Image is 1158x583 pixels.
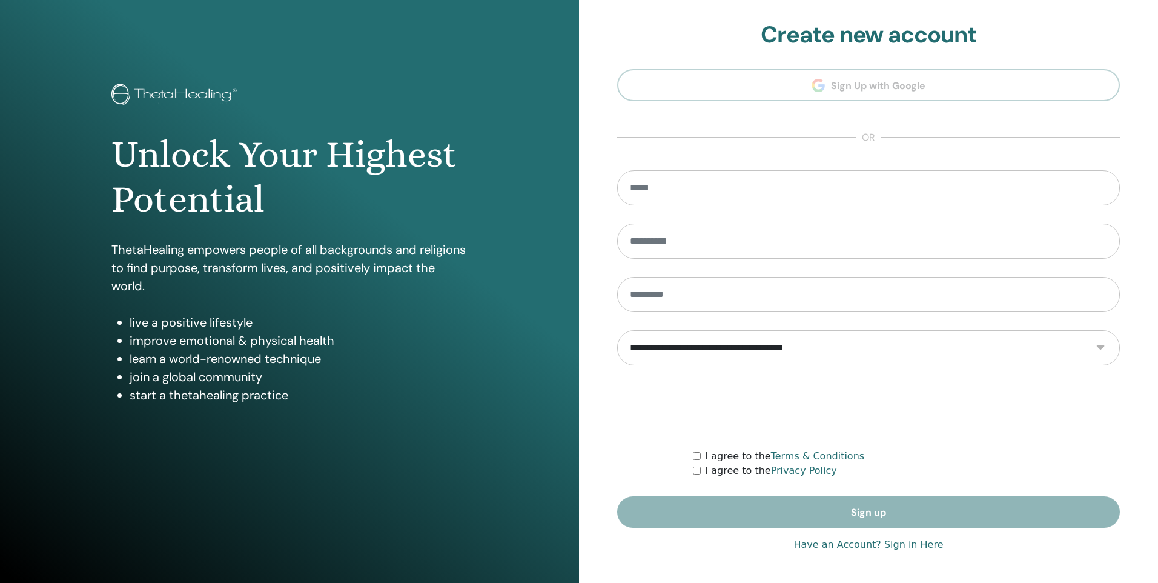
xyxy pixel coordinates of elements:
label: I agree to the [706,464,837,478]
a: Terms & Conditions [771,450,864,462]
label: I agree to the [706,449,865,464]
span: or [856,130,881,145]
li: start a thetahealing practice [130,386,467,404]
li: join a global community [130,368,467,386]
li: live a positive lifestyle [130,313,467,331]
a: Have an Account? Sign in Here [793,538,943,552]
h1: Unlock Your Highest Potential [111,132,467,222]
a: Privacy Policy [771,465,837,476]
h2: Create new account [617,21,1120,49]
p: ThetaHealing empowers people of all backgrounds and religions to find purpose, transform lives, a... [111,241,467,295]
li: learn a world-renowned technique [130,350,467,368]
iframe: reCAPTCHA [776,384,961,431]
li: improve emotional & physical health [130,331,467,350]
